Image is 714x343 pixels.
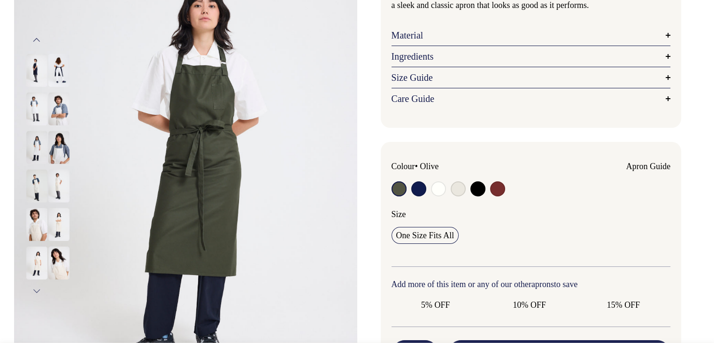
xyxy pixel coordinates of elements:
img: natural [26,170,47,203]
div: Size [392,209,671,220]
span: 15% OFF [584,299,663,311]
button: Next [30,281,44,302]
a: Care Guide [392,93,671,104]
img: off-white [48,131,69,164]
h6: Add more of this item or any of our other to save [392,280,671,289]
img: natural [26,247,47,280]
input: 10% OFF [485,296,574,313]
a: Size Guide [392,72,671,83]
input: One Size Fits All [392,227,459,244]
label: Olive [420,162,438,171]
a: Apron Guide [626,162,670,171]
span: 5% OFF [396,299,475,311]
img: natural [48,170,69,203]
input: 5% OFF [392,296,480,313]
img: off-white [26,131,47,164]
img: dark-navy [48,54,69,87]
a: aprons [531,280,554,289]
button: Previous [30,29,44,50]
span: One Size Fits All [396,230,454,241]
img: off-white [26,93,47,125]
img: off-white [48,93,69,125]
div: Colour [392,161,503,172]
a: Material [392,30,671,41]
span: 10% OFF [490,299,569,311]
img: natural [26,208,47,241]
img: dark-navy [26,54,47,87]
img: natural [48,208,69,241]
a: Ingredients [392,51,671,62]
span: • [415,162,418,171]
img: natural [48,247,69,280]
input: 15% OFF [579,296,668,313]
